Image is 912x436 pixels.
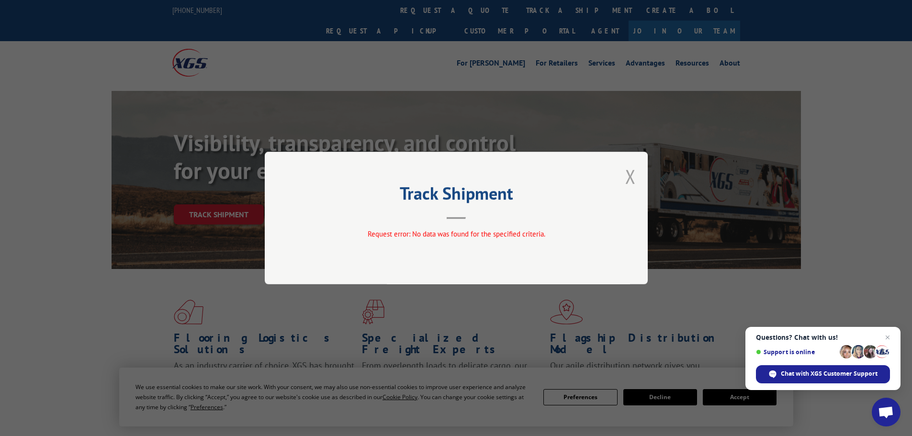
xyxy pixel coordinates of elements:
span: Questions? Chat with us! [756,334,890,341]
span: Close chat [882,332,893,343]
div: Chat with XGS Customer Support [756,365,890,383]
div: Open chat [872,398,901,426]
button: Close modal [625,164,636,189]
span: Request error: No data was found for the specified criteria. [367,229,545,238]
span: Chat with XGS Customer Support [781,369,878,378]
h2: Track Shipment [313,187,600,205]
span: Support is online [756,348,836,356]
